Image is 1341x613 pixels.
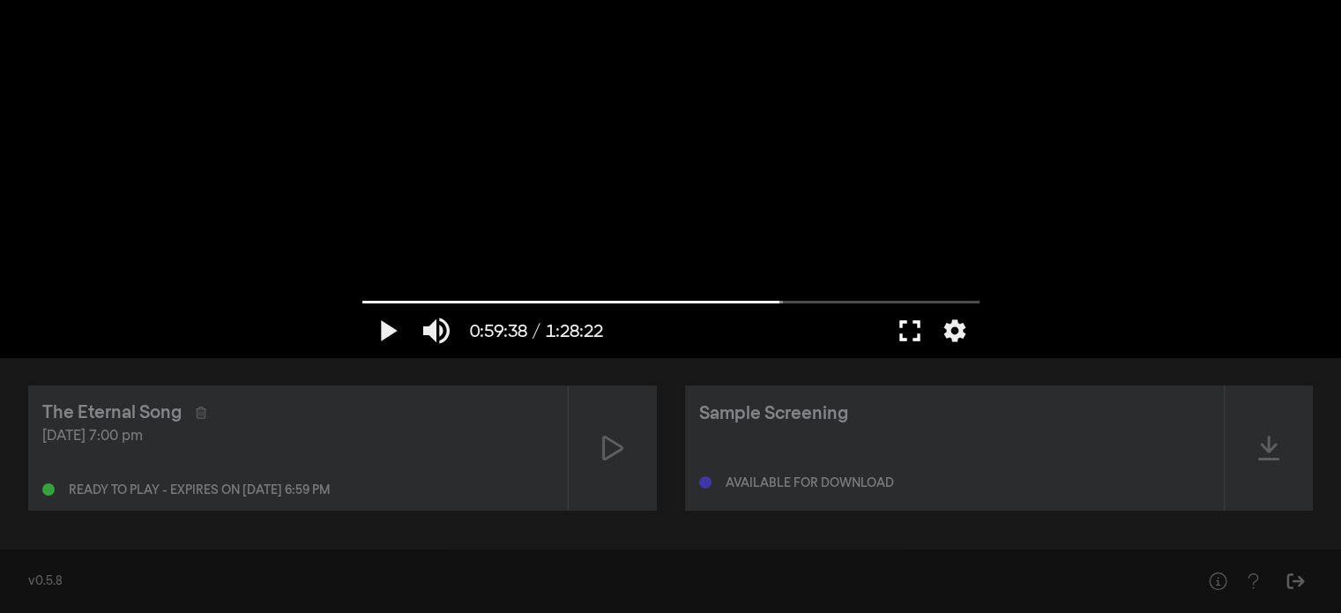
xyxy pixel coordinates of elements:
button: Sign Out [1278,564,1313,599]
div: Ready to play - expires on [DATE] 6:59 pm [69,484,330,497]
button: Help [1200,564,1235,599]
button: Help [1235,564,1270,599]
div: The Eternal Song [42,400,182,426]
button: Play [362,304,412,357]
button: 0:59:38 / 1:28:22 [461,304,612,357]
div: [DATE] 7:00 pm [42,426,554,447]
div: Sample Screening [699,400,848,427]
div: v0.5.8 [28,572,1165,591]
button: Full screen [885,304,935,357]
button: Mute [412,304,461,357]
div: Available for download [726,477,894,490]
button: More settings [935,304,975,357]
